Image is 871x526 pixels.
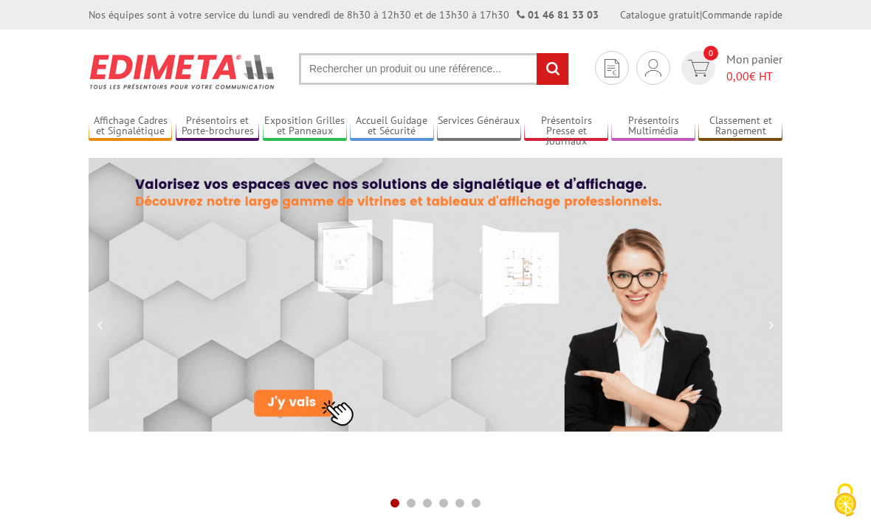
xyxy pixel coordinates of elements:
img: devis rapide [688,60,709,77]
img: Cookies (fenêtre modale) [827,482,864,519]
span: 0 [703,46,718,60]
a: Accueil Guidage et Sécurité [350,114,433,139]
div: | [620,7,782,22]
img: Présentoir, panneau, stand - Edimeta - PLV, affichage, mobilier bureau, entreprise [89,44,277,99]
a: Catalogue gratuit [620,8,700,21]
a: Services Généraux [437,114,520,139]
a: Classement et Rangement [698,114,782,139]
a: Exposition Grilles et Panneaux [263,114,346,139]
a: 01 46 81 33 03 [528,8,599,21]
img: devis rapide [605,59,619,77]
input: rechercher [537,53,568,85]
div: Nos équipes sont à votre service du lundi au vendredi de 8h30 à 12h30 et de 13h30 à 17h30 [89,7,599,22]
span: € HT [726,68,782,85]
a: Commande rapide [702,8,782,21]
span: Mon panier [726,51,782,85]
button: Cookies (fenêtre modale) [819,476,871,526]
span: 0,00 [726,69,749,83]
input: Rechercher un produit ou une référence... [299,53,569,85]
a: Présentoirs et Porte-brochures [176,114,259,139]
a: Présentoirs Presse et Journaux [524,114,607,139]
a: devis rapide 0 Mon panier 0,00€ HT [678,51,782,85]
a: Affichage Cadres et Signalétique [89,114,172,139]
img: devis rapide [645,59,661,77]
a: Présentoirs Multimédia [611,114,695,139]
